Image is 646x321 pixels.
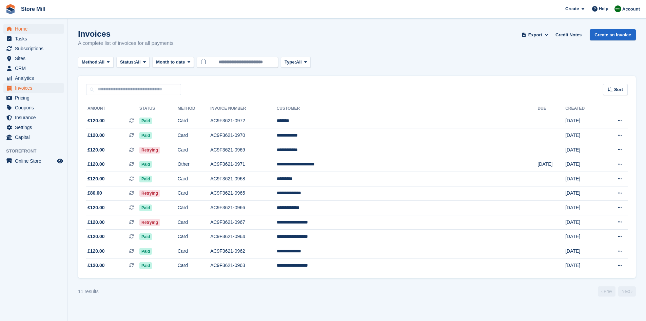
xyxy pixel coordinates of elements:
span: Paid [139,248,152,255]
span: Export [528,32,542,38]
td: Card [178,244,211,259]
td: Card [178,186,211,201]
span: Pricing [15,93,56,103]
span: Paid [139,161,152,168]
td: AC9F3621-0964 [210,230,277,244]
span: CRM [15,64,56,73]
span: Insurance [15,113,56,122]
td: AC9F3621-0969 [210,143,277,157]
span: Type: [285,59,296,66]
div: 11 results [78,288,99,295]
a: Preview store [56,157,64,165]
span: £120.00 [87,233,105,240]
span: £120.00 [87,175,105,182]
span: £120.00 [87,146,105,154]
td: [DATE] [565,114,601,128]
td: Card [178,143,211,157]
a: Credit Notes [553,29,584,40]
button: Type: All [281,57,311,68]
td: [DATE] [565,215,601,230]
td: [DATE] [565,230,601,244]
td: AC9F3621-0972 [210,114,277,128]
span: Sites [15,54,56,63]
th: Method [178,103,211,114]
span: Retrying [139,190,160,197]
a: menu [3,64,64,73]
td: AC9F3621-0962 [210,244,277,259]
span: £80.00 [87,190,102,197]
span: All [99,59,105,66]
span: Storefront [6,148,67,155]
h1: Invoices [78,29,174,38]
td: Other [178,157,211,172]
td: Card [178,258,211,273]
span: Paid [139,132,152,139]
span: Paid [139,176,152,182]
a: menu [3,44,64,53]
a: menu [3,93,64,103]
span: Retrying [139,147,160,154]
a: Create an Invoice [590,29,636,40]
td: AC9F3621-0966 [210,201,277,215]
th: Status [139,103,178,114]
button: Method: All [78,57,114,68]
span: Paid [139,204,152,211]
span: Home [15,24,56,34]
td: [DATE] [565,128,601,143]
p: A complete list of invoices for all payments [78,39,174,47]
span: Month to date [156,59,185,66]
td: Card [178,201,211,215]
td: Card [178,172,211,186]
td: [DATE] [565,201,601,215]
span: Account [622,6,640,13]
span: Sort [614,86,623,93]
span: Paid [139,233,152,240]
img: Angus [614,5,621,12]
a: menu [3,73,64,83]
span: Help [599,5,608,12]
a: menu [3,103,64,112]
span: Settings [15,123,56,132]
a: menu [3,113,64,122]
span: £120.00 [87,248,105,255]
th: Customer [277,103,538,114]
td: AC9F3621-0965 [210,186,277,201]
span: £120.00 [87,262,105,269]
td: AC9F3621-0963 [210,258,277,273]
span: Status: [120,59,135,66]
td: [DATE] [537,157,565,172]
button: Status: All [116,57,150,68]
span: All [135,59,141,66]
th: Created [565,103,601,114]
td: [DATE] [565,157,601,172]
span: Paid [139,118,152,124]
img: stora-icon-8386f47178a22dfd0bd8f6a31ec36ba5ce8667c1dd55bd0f319d3a0aa187defe.svg [5,4,16,14]
span: Subscriptions [15,44,56,53]
td: Card [178,114,211,128]
a: menu [3,132,64,142]
td: Card [178,215,211,230]
button: Month to date [152,57,194,68]
span: £120.00 [87,161,105,168]
td: [DATE] [565,186,601,201]
td: AC9F3621-0971 [210,157,277,172]
th: Amount [86,103,139,114]
th: Due [537,103,565,114]
td: [DATE] [565,244,601,259]
span: All [296,59,302,66]
td: Card [178,128,211,143]
span: £120.00 [87,219,105,226]
span: Capital [15,132,56,142]
span: £120.00 [87,117,105,124]
span: £120.00 [87,132,105,139]
a: menu [3,54,64,63]
button: Export [520,29,550,40]
td: AC9F3621-0970 [210,128,277,143]
span: Create [565,5,579,12]
td: [DATE] [565,143,601,157]
td: AC9F3621-0967 [210,215,277,230]
span: £120.00 [87,204,105,211]
span: Tasks [15,34,56,43]
a: menu [3,123,64,132]
a: menu [3,156,64,166]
